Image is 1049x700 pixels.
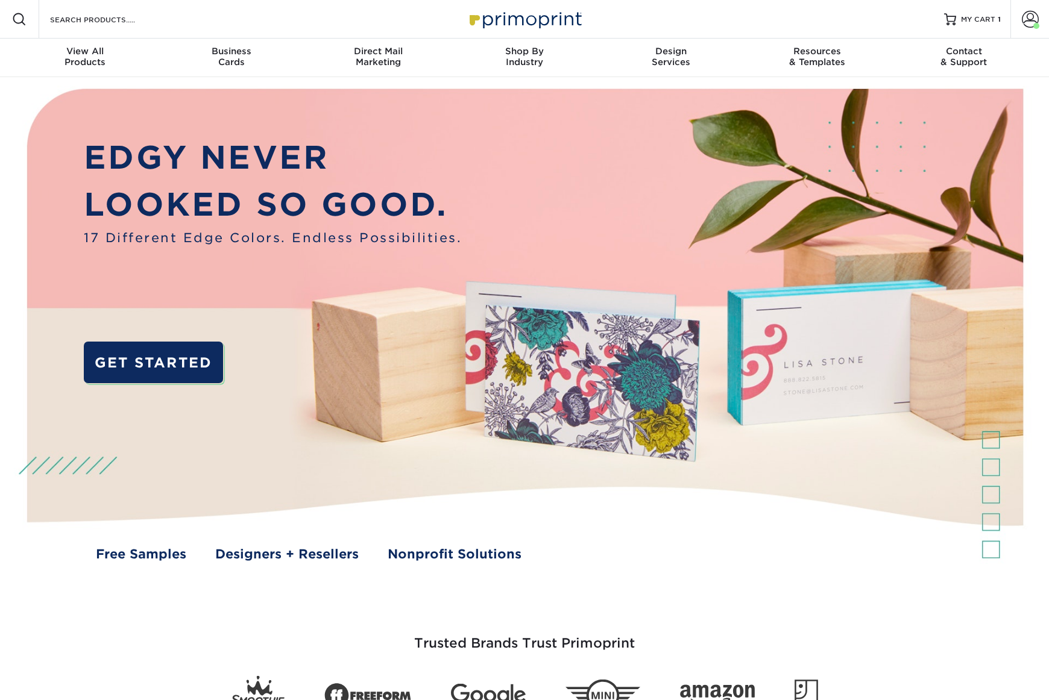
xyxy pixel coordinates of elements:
p: LOOKED SO GOOD. [84,181,462,228]
span: Contact [890,46,1037,57]
a: Resources& Templates [744,39,890,77]
a: Direct MailMarketing [305,39,452,77]
a: Free Samples [96,545,186,563]
span: Shop By [452,46,598,57]
div: Industry [452,46,598,67]
img: Primoprint [464,6,585,32]
h3: Trusted Brands Trust Primoprint [172,607,877,666]
span: Resources [744,46,890,57]
a: BusinessCards [159,39,305,77]
div: Products [12,46,159,67]
span: 17 Different Edge Colors. Endless Possibilities. [84,228,462,247]
input: SEARCH PRODUCTS..... [49,12,166,27]
span: 1 [998,15,1001,23]
div: & Templates [744,46,890,67]
div: Services [597,46,744,67]
div: Marketing [305,46,452,67]
p: EDGY NEVER [84,134,462,181]
span: MY CART [961,14,995,25]
span: Design [597,46,744,57]
a: Shop ByIndustry [452,39,598,77]
a: DesignServices [597,39,744,77]
a: Nonprofit Solutions [388,545,521,563]
a: GET STARTED [84,342,223,383]
a: Contact& Support [890,39,1037,77]
span: View All [12,46,159,57]
a: View AllProducts [12,39,159,77]
a: Designers + Resellers [215,545,359,563]
span: Direct Mail [305,46,452,57]
div: & Support [890,46,1037,67]
span: Business [159,46,305,57]
div: Cards [159,46,305,67]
